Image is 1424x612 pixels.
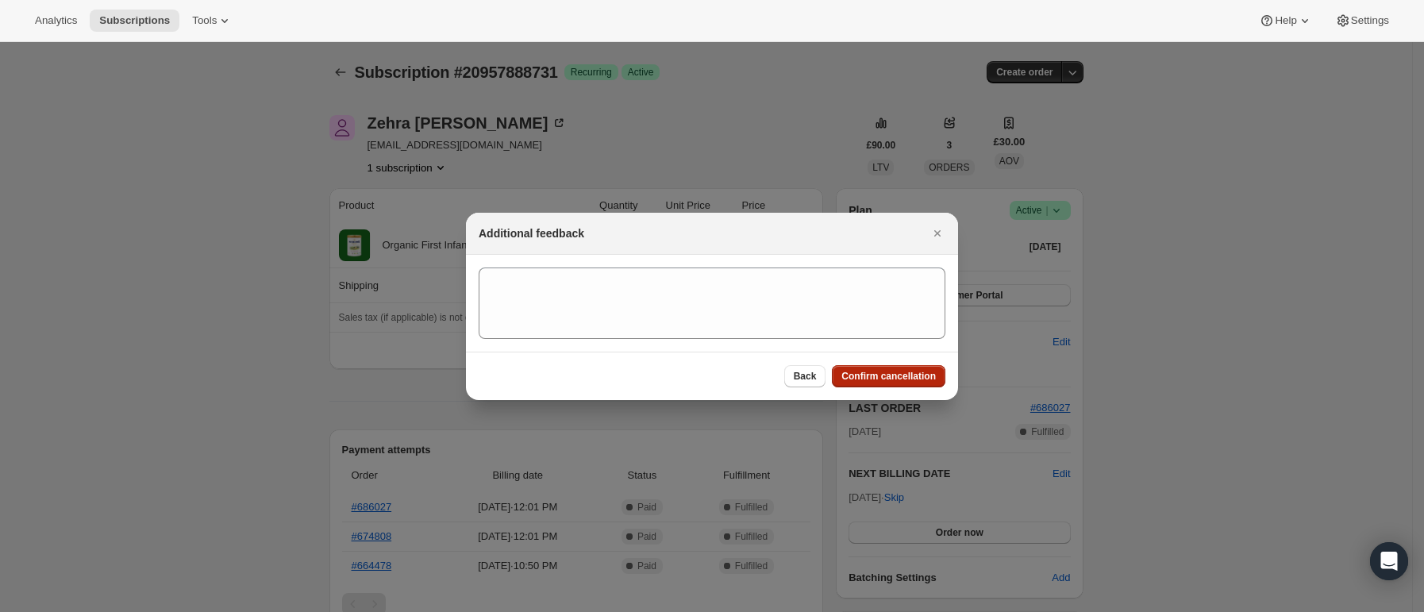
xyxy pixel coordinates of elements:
[1249,10,1322,32] button: Help
[90,10,179,32] button: Subscriptions
[35,14,77,27] span: Analytics
[479,225,584,241] h2: Additional feedback
[1370,542,1408,580] div: Open Intercom Messenger
[794,370,817,383] span: Back
[1351,14,1389,27] span: Settings
[784,365,826,387] button: Back
[183,10,242,32] button: Tools
[99,14,170,27] span: Subscriptions
[926,222,949,244] button: Close
[1326,10,1399,32] button: Settings
[25,10,87,32] button: Analytics
[192,14,217,27] span: Tools
[841,370,936,383] span: Confirm cancellation
[832,365,945,387] button: Confirm cancellation
[1275,14,1296,27] span: Help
